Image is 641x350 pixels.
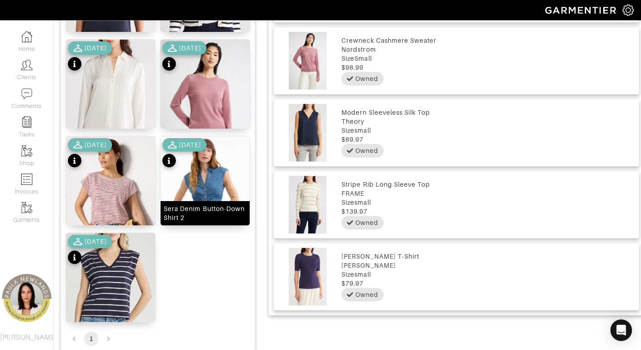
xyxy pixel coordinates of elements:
img: garments-icon-b7da505a4dc4fd61783c78ac3ca0ef83fa9d6f193b1c9dc38574b1d14d53ca28.png [21,145,32,157]
div: Nordstrom [341,45,634,54]
button: page 1 [84,332,99,346]
div: See product info [68,41,112,73]
div: Owned [355,74,378,83]
div: See product info [68,235,112,266]
img: gear-icon-white-bd11855cb880d31180b6d7d6211b90ccbf57a29d726f0c71d8c61bd08dd39cc2.png [623,4,634,16]
div: Stripe Rib Long Sleeve Top [341,180,634,189]
img: details [66,136,155,270]
img: reminder-icon-8004d30b9f0a5d33ae49ab947aed9ed385cf756f9e5892f1edd6e32f2345188e.png [21,117,32,128]
div: Purchased date [68,138,112,152]
div: [DATE] [85,44,107,53]
img: details [161,136,250,248]
img: Crewneck Cashmere Sweater [278,32,337,90]
div: [DATE] [179,140,201,149]
img: clients-icon-6bae9207a08558b7cb47a8932f037763ab4055f8c8b6bfacd5dc20c3e0201464.png [21,59,32,71]
img: details [66,40,155,176]
img: Vivika Crewneck T-Shirt [278,248,337,305]
div: Size small [341,126,634,135]
div: See product info [162,138,206,170]
img: comment-icon-a0a6a9ef722e966f86d9cbdc48e553b5cf19dbc54f86b18d962a5391bc8f6eb6.png [21,88,32,99]
div: [DATE] [179,44,201,53]
img: Stripe Rib Long Sleeve Top [278,176,337,233]
div: Modern Sleeveless Silk Top [341,108,634,117]
img: dashboard-icon-dbcd8f5a0b271acd01030246c82b418ddd0df26cd7fceb0bd07c9910d44c42f6.png [21,31,32,42]
div: FRAME [341,189,634,198]
div: Purchased date [68,235,112,248]
div: Owned [355,146,378,155]
img: orders-icon-0abe47150d42831381b5fb84f609e132dff9fe21cb692f30cb5eec754e2cba89.png [21,174,32,185]
div: [DATE] [85,237,107,246]
div: Open Intercom Messenger [610,319,632,341]
div: Owned [355,290,378,299]
div: Purchased date [68,41,112,55]
div: Theory [341,117,634,126]
div: $79.97 [341,279,634,288]
nav: pagination navigation [66,332,250,346]
img: garmentier-logo-header-white-b43fb05a5012e4ada735d5af1a66efaba907eab6374d6393d1fbf88cb4ef424d.png [541,2,623,18]
div: $89.97 [341,135,634,144]
div: $139.97 [341,207,634,216]
div: Size small [341,198,634,207]
div: Owned [355,218,378,227]
img: details [161,40,250,176]
div: Size small [341,270,634,279]
div: See product info [68,138,112,170]
div: Sera Denim Button-Down Shirt 2 [164,204,247,222]
div: See product info [162,41,206,73]
div: Size Small [341,54,634,63]
img: garments-icon-b7da505a4dc4fd61783c78ac3ca0ef83fa9d6f193b1c9dc38574b1d14d53ca28.png [21,202,32,213]
img: Modern Sleeveless Silk Top [278,104,337,162]
div: [PERSON_NAME] [341,261,634,270]
div: Purchased date [162,41,206,55]
div: $98.99 [341,63,634,72]
div: [PERSON_NAME] T-Shirt [341,252,634,261]
div: [DATE] [85,140,107,149]
div: Purchased date [162,138,206,152]
div: Crewneck Cashmere Sweater [341,36,634,45]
